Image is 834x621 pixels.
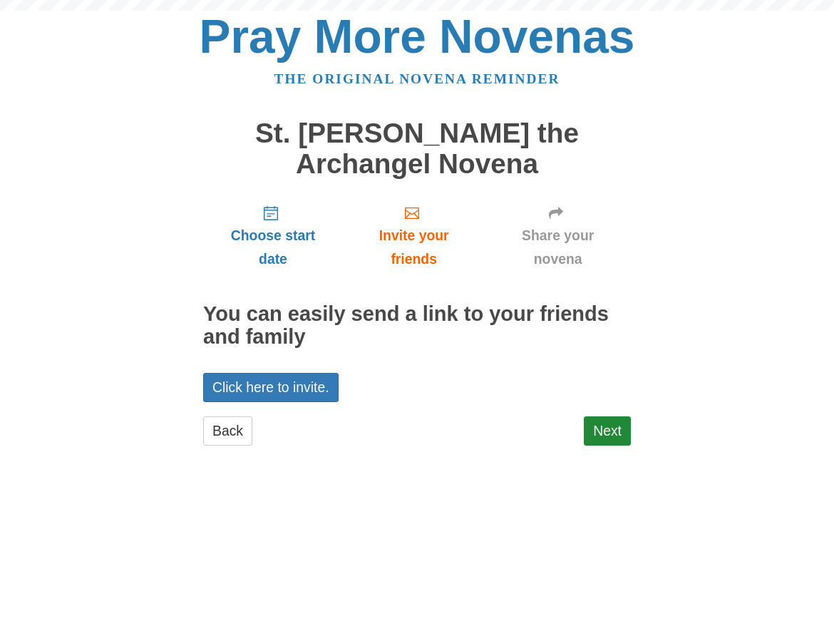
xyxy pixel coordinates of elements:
[485,193,631,278] a: Share your novena
[200,10,635,63] a: Pray More Novenas
[343,193,485,278] a: Invite your friends
[203,118,631,179] h1: St. [PERSON_NAME] the Archangel Novena
[217,224,329,271] span: Choose start date
[203,193,343,278] a: Choose start date
[203,416,252,446] a: Back
[499,224,617,271] span: Share your novena
[584,416,631,446] a: Next
[357,224,470,271] span: Invite your friends
[203,373,339,402] a: Click here to invite.
[203,303,631,349] h2: You can easily send a link to your friends and family
[274,71,560,86] a: The original novena reminder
